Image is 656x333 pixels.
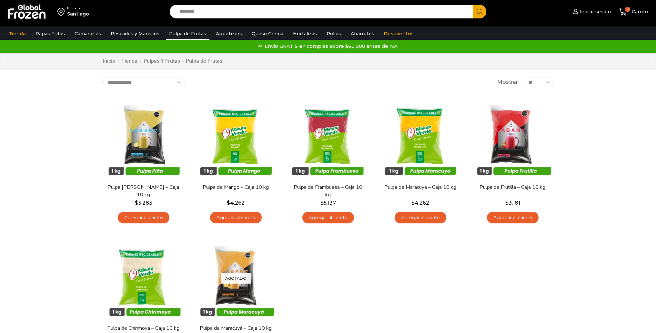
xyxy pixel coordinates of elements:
[383,184,457,191] a: Pulpa de Maracuyá – Caja 10 kg
[186,58,222,64] h1: Pulpa de Frutas
[106,325,180,332] a: Pulpa de Chirimoya – Caja 10 kg
[227,200,245,206] bdi: 4.262
[107,27,163,40] a: Pescados y Mariscos
[102,58,222,65] nav: Breadcrumb
[617,4,650,19] a: 0 Carrito
[411,200,429,206] bdi: 4.262
[348,27,378,40] a: Abarrotes
[210,212,262,224] a: Agregar al carrito: “Pulpa de Mango - Caja 10 kg”
[323,27,344,40] a: Pollos
[290,27,320,40] a: Hortalizas
[135,200,152,206] bdi: 3.283
[475,184,550,191] a: Pulpa de Frutilla – Caja 10 kg
[67,6,89,11] div: Enviar a
[213,27,245,40] a: Appetizers
[102,78,185,87] select: Pedido de la tienda
[135,200,138,206] span: $
[198,325,273,332] a: Pulpa de Maracuyá – Caja 10 kg
[411,200,415,206] span: $
[166,27,209,40] a: Pulpa de Frutas
[71,27,104,40] a: Camarones
[291,184,365,199] a: Pulpa de Frambuesa – Caja 10 kg
[487,212,539,224] a: Agregar al carrito: “Pulpa de Frutilla - Caja 10 kg”
[625,7,630,12] span: 0
[497,79,518,86] span: Mostrar
[221,273,251,284] p: Agotado
[106,184,180,199] a: Pulpa [PERSON_NAME] – Caja 10 kg
[320,200,336,206] bdi: 5.137
[630,8,648,15] span: Carrito
[198,184,273,191] a: Pulpa de Mango – Caja 10 kg
[571,5,611,18] a: Iniciar sesión
[5,27,29,40] a: Tienda
[227,200,230,206] span: $
[57,6,67,17] img: address-field-icon.svg
[121,58,138,65] a: Tienda
[302,212,354,224] a: Agregar al carrito: “Pulpa de Frambuesa - Caja 10 kg”
[102,58,116,65] a: Inicio
[143,58,180,65] a: Pulpas y Frutas
[381,27,417,40] a: Descuentos
[505,200,509,206] span: $
[118,212,169,224] a: Agregar al carrito: “Pulpa de Piña - Caja 10 kg”
[578,8,611,15] span: Iniciar sesión
[248,27,287,40] a: Queso Crema
[395,212,446,224] a: Agregar al carrito: “Pulpa de Maracuyá - Caja 10 kg”
[505,200,520,206] bdi: 3.181
[67,11,89,17] div: Santiago
[473,5,486,18] button: Search button
[32,27,68,40] a: Papas Fritas
[320,200,324,206] span: $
